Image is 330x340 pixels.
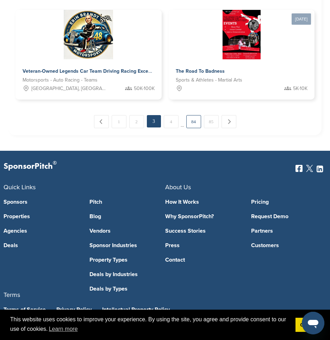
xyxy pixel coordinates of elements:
[56,307,92,312] a: Privacy Policy
[165,243,241,248] a: Press
[53,159,57,167] span: ®
[89,214,165,219] a: Blog
[164,115,179,128] a: 4
[251,214,326,219] a: Request Demo
[102,307,170,312] a: Intellectual Property Policy
[94,115,109,128] a: ← Previous
[302,312,324,334] iframe: Button to launch messaging window
[165,214,241,219] a: Why SponsorPitch?
[89,228,165,234] a: Vendors
[23,76,98,84] span: Motorsports - Auto Racing - Teams
[147,115,161,127] em: 3
[293,85,307,93] span: 5K-10K
[4,292,326,298] span: Terms
[4,228,79,234] a: Agencies
[165,199,241,205] a: How It Works
[165,257,241,263] a: Contact
[112,115,126,128] a: 1
[4,199,79,205] a: Sponsors
[251,228,326,234] a: Partners
[186,115,201,128] a: 84
[165,183,191,191] span: About Us
[89,257,165,263] a: Property Types
[204,115,219,128] a: 85
[89,243,165,248] a: Sponsor Industries
[222,115,236,128] a: Next →
[4,214,79,219] a: Properties
[292,13,311,25] div: [DATE]
[4,307,46,312] a: Terms of Service
[4,243,79,248] a: Deals
[15,10,162,100] a: Sponsorpitch & Veteran-Owned Legends Car Team Driving Racing Excellence and Community Impact Acro...
[176,76,242,84] span: Sports & Athletes - Martial Arts
[48,324,79,334] a: learn more about cookies
[306,165,313,172] img: Twitter
[295,165,303,172] img: Facebook
[64,10,113,59] img: Sponsorpitch &
[223,10,261,59] img: Sponsorpitch &
[176,68,225,74] span: The Road To Badness
[181,115,184,128] span: …
[134,85,155,93] span: 50K-100K
[10,315,290,334] span: This website uses cookies to improve your experience. By using the site, you agree and provide co...
[129,115,144,128] a: 2
[31,85,108,93] span: [GEOGRAPHIC_DATA], [GEOGRAPHIC_DATA], [GEOGRAPHIC_DATA], [GEOGRAPHIC_DATA]
[89,272,165,277] a: Deals by Industries
[89,286,165,292] a: Deals by Types
[4,183,36,191] span: Quick Links
[251,199,326,205] a: Pricing
[4,161,57,172] p: SponsorPitch
[89,199,165,205] a: Pitch
[23,68,311,74] span: Veteran-Owned Legends Car Team Driving Racing Excellence and Community Impact Across [GEOGRAPHIC_...
[251,243,326,248] a: Customers
[295,318,320,332] a: dismiss cookie message
[165,228,241,234] a: Success Stories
